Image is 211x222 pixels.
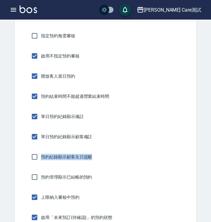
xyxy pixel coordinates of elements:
[41,113,84,120] span: 單日預約紀錄顯示備註
[41,73,75,80] span: 開放客人當日預約
[41,93,109,100] span: 預約結束時間不能超過營業結束時間
[41,134,92,140] span: 單日預約紀錄顯示顧客備註
[144,6,201,14] div: [PERSON_NAME] Care測試
[41,33,75,39] span: 指定預約無需審核
[41,53,80,59] span: 啟用不指定預約審核
[41,194,80,201] span: 上限納入審核中預約
[134,4,204,16] button: [PERSON_NAME] Care測試
[20,6,37,13] img: Logo
[119,4,131,16] button: save
[41,174,92,180] span: 預約管理顯示已結帳的預約
[41,154,92,160] span: 預約紀錄顯示顧客生日提醒
[41,214,112,221] span: 啟用「未來預訂(待確認)」的預約狀態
